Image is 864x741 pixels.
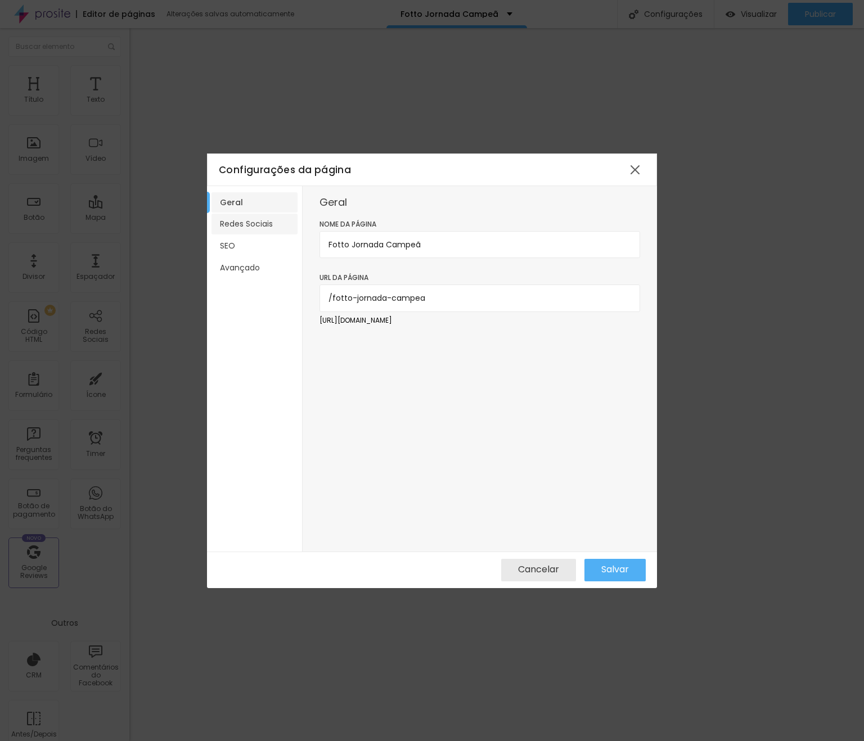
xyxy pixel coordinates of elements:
[319,273,368,282] span: URL da página
[211,192,298,213] li: Geral
[219,163,351,177] span: Configurações da página
[211,214,298,234] li: Redes Sociais
[319,219,376,229] span: Nome da página
[211,236,298,256] li: SEO
[501,559,576,581] button: Cancelar
[518,564,559,575] span: Cancelar
[211,257,298,278] li: Avançado
[584,559,646,581] button: Salvar
[601,564,629,575] span: Salvar
[319,197,640,207] div: Geral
